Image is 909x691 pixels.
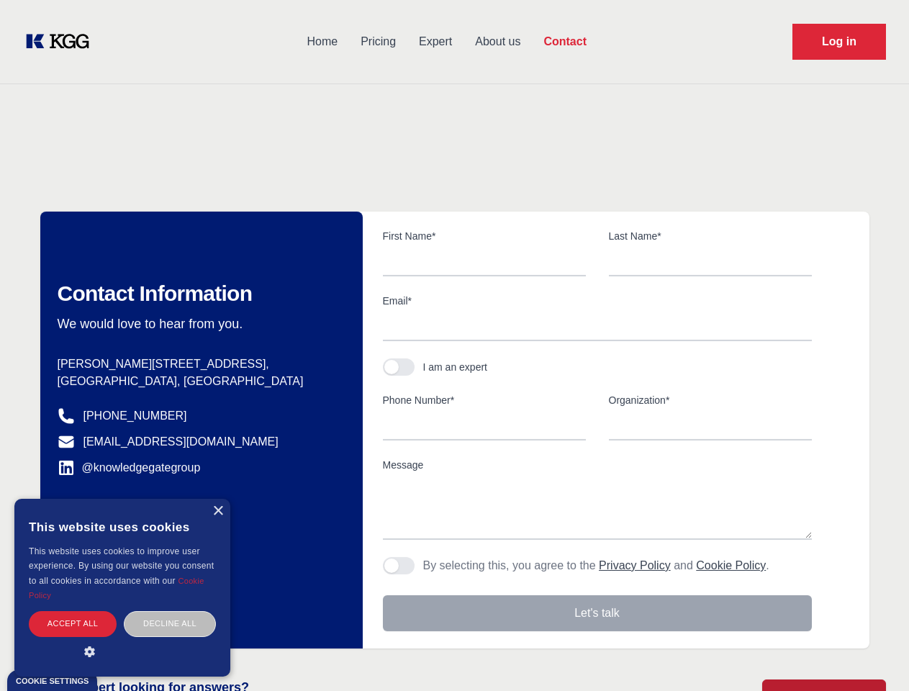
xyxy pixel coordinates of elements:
[295,23,349,60] a: Home
[696,559,766,572] a: Cookie Policy
[792,24,886,60] a: Request Demo
[599,559,671,572] a: Privacy Policy
[58,459,201,477] a: @knowledgegategroup
[29,577,204,600] a: Cookie Policy
[124,611,216,636] div: Decline all
[83,433,279,451] a: [EMAIL_ADDRESS][DOMAIN_NAME]
[58,315,340,333] p: We would love to hear from you.
[58,373,340,390] p: [GEOGRAPHIC_DATA], [GEOGRAPHIC_DATA]
[837,622,909,691] iframe: Chat Widget
[23,30,101,53] a: KOL Knowledge Platform: Talk to Key External Experts (KEE)
[29,510,216,544] div: This website uses cookies
[609,229,812,243] label: Last Name*
[58,281,340,307] h2: Contact Information
[383,393,586,407] label: Phone Number*
[83,407,187,425] a: [PHONE_NUMBER]
[16,677,89,685] div: Cookie settings
[423,557,769,574] p: By selecting this, you agree to the and .
[29,546,214,586] span: This website uses cookies to improve user experience. By using our website you consent to all coo...
[349,23,407,60] a: Pricing
[423,360,488,374] div: I am an expert
[212,506,223,517] div: Close
[463,23,532,60] a: About us
[383,294,812,308] label: Email*
[383,229,586,243] label: First Name*
[609,393,812,407] label: Organization*
[407,23,463,60] a: Expert
[29,611,117,636] div: Accept all
[58,356,340,373] p: [PERSON_NAME][STREET_ADDRESS],
[383,458,812,472] label: Message
[532,23,598,60] a: Contact
[383,595,812,631] button: Let's talk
